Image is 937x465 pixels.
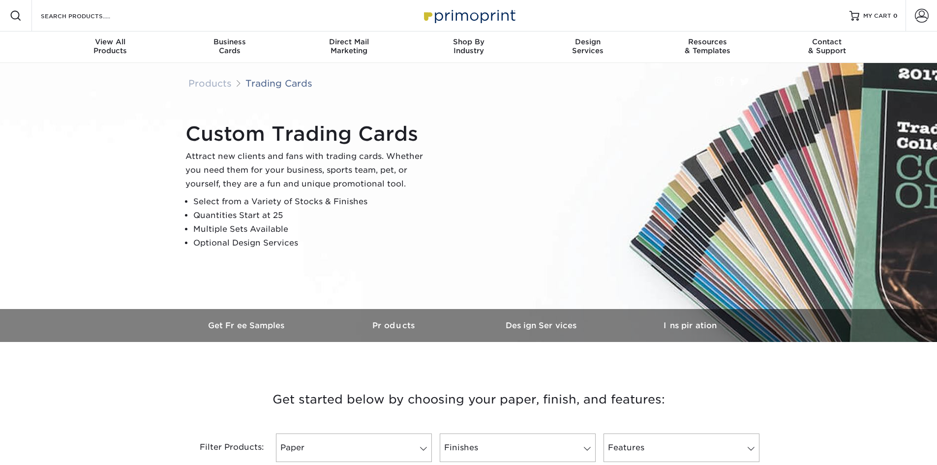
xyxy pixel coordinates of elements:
h3: Get started below by choosing your paper, finish, and features: [181,377,756,422]
div: & Support [767,37,887,55]
a: Inspiration [616,309,764,342]
a: Products [188,78,232,89]
a: View AllProducts [51,31,170,63]
img: Primoprint [420,5,518,26]
li: Optional Design Services [193,236,431,250]
li: Multiple Sets Available [193,222,431,236]
li: Quantities Start at 25 [193,209,431,222]
a: BusinessCards [170,31,289,63]
span: View All [51,37,170,46]
div: Products [51,37,170,55]
h3: Get Free Samples [174,321,321,330]
div: Industry [409,37,528,55]
span: Resources [648,37,767,46]
a: Contact& Support [767,31,887,63]
a: Resources& Templates [648,31,767,63]
input: SEARCH PRODUCTS..... [40,10,136,22]
div: & Templates [648,37,767,55]
a: Direct MailMarketing [289,31,409,63]
a: Shop ByIndustry [409,31,528,63]
span: MY CART [863,12,891,20]
div: Services [528,37,648,55]
div: Filter Products: [174,434,272,462]
span: Design [528,37,648,46]
a: Design Services [469,309,616,342]
h3: Products [321,321,469,330]
a: DesignServices [528,31,648,63]
a: Products [321,309,469,342]
a: Features [604,434,759,462]
div: Marketing [289,37,409,55]
div: Cards [170,37,289,55]
a: Get Free Samples [174,309,321,342]
li: Select from a Variety of Stocks & Finishes [193,195,431,209]
span: Contact [767,37,887,46]
p: Attract new clients and fans with trading cards. Whether you need them for your business, sports ... [185,150,431,191]
a: Trading Cards [245,78,312,89]
a: Finishes [440,434,596,462]
h3: Inspiration [616,321,764,330]
h1: Custom Trading Cards [185,122,431,146]
span: Shop By [409,37,528,46]
span: 0 [893,12,898,19]
span: Direct Mail [289,37,409,46]
a: Paper [276,434,432,462]
span: Business [170,37,289,46]
h3: Design Services [469,321,616,330]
